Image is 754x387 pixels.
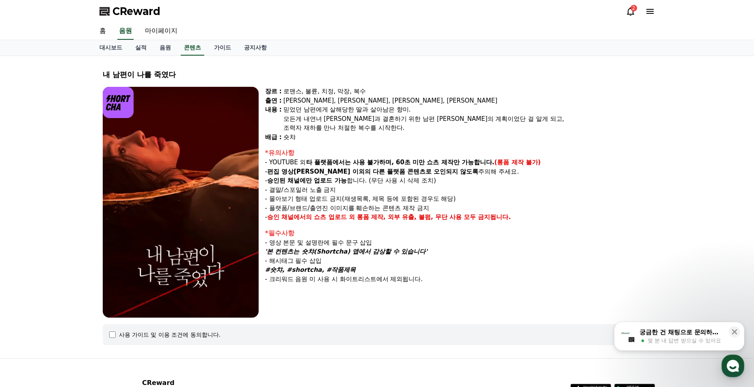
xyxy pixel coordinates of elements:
p: - YOUTUBE 외 [265,158,652,167]
a: 공지사항 [238,40,273,56]
strong: 다른 플랫폼 콘텐츠로 오인되지 않도록 [373,168,479,175]
div: 숏챠 [283,133,652,142]
a: CReward [99,5,160,18]
a: 홈 [2,257,54,277]
p: - 결말/스포일러 노출 금지 [265,185,652,195]
p: - 영상 본문 및 설명란에 필수 문구 삽입 [265,238,652,247]
a: 홈 [93,23,112,40]
a: 가이드 [207,40,238,56]
p: - 합니다. (무단 사용 시 삭제 조치) [265,176,652,185]
p: - 주의해 주세요. [265,167,652,176]
img: logo [103,87,134,118]
div: 믿었던 남편에게 살해당한 딸과 살아남은 향미. [283,105,652,114]
strong: 승인된 채널에만 업로드 가능 [267,177,347,184]
em: #숏챠, #shortcha, #작품제목 [265,266,356,273]
strong: 롱폼 제작, 외부 유출, 불펌, 무단 사용 모두 금지됩니다. [357,213,511,221]
div: *필수사항 [265,228,652,238]
div: 내용 : [265,105,282,133]
a: 대화 [54,257,105,277]
div: 2 [631,5,637,11]
a: 실적 [129,40,153,56]
a: 설정 [105,257,156,277]
span: 홈 [26,269,30,276]
div: 배급 : [265,133,282,142]
a: 음원 [153,40,177,56]
a: 대시보드 [93,40,129,56]
p: - [265,213,652,222]
div: 사용 가이드 및 이용 조건에 동의합니다. [119,331,221,339]
strong: 편집 영상[PERSON_NAME] 이외의 [267,168,371,175]
p: - 크리워드 음원 미 사용 시 화이트리스트에서 제외됩니다. [265,275,652,284]
strong: 타 플랫폼에서는 사용 불가하며, 60초 미만 쇼츠 제작만 가능합니다. [306,159,495,166]
div: 조력자 재하를 만나 처절한 복수를 시작한다. [283,123,652,133]
em: '본 컨텐츠는 숏챠(Shortcha) 앱에서 감상할 수 있습니다' [265,248,428,255]
a: 음원 [117,23,134,40]
p: - 해시태그 필수 삽입 [265,256,652,266]
a: 2 [626,6,635,16]
span: CReward [112,5,160,18]
div: 장르 : [265,87,282,96]
span: 설정 [125,269,135,276]
strong: (롱폼 제작 불가) [495,159,541,166]
a: 마이페이지 [138,23,184,40]
a: 콘텐츠 [181,40,204,56]
p: - 플랫폼/브랜드/출연진 이미지를 훼손하는 콘텐츠 제작 금지 [265,204,652,213]
div: *유의사항 [265,148,652,158]
div: 모든게 내연녀 [PERSON_NAME]과 결혼하기 위한 남편 [PERSON_NAME]의 계획이었단 걸 알게 되고, [283,114,652,124]
div: 출연 : [265,96,282,105]
img: video [103,87,259,318]
div: 로맨스, 불륜, 치정, 막장, 복수 [283,87,652,96]
strong: 승인 채널에서의 쇼츠 업로드 외 [267,213,355,221]
div: 내 남편이 나를 죽였다 [103,69,652,80]
span: 대화 [74,270,84,276]
div: [PERSON_NAME], [PERSON_NAME], [PERSON_NAME], [PERSON_NAME] [283,96,652,105]
p: - 몰아보기 형태 업로드 금지(재생목록, 제목 등에 포함된 경우도 해당) [265,194,652,204]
